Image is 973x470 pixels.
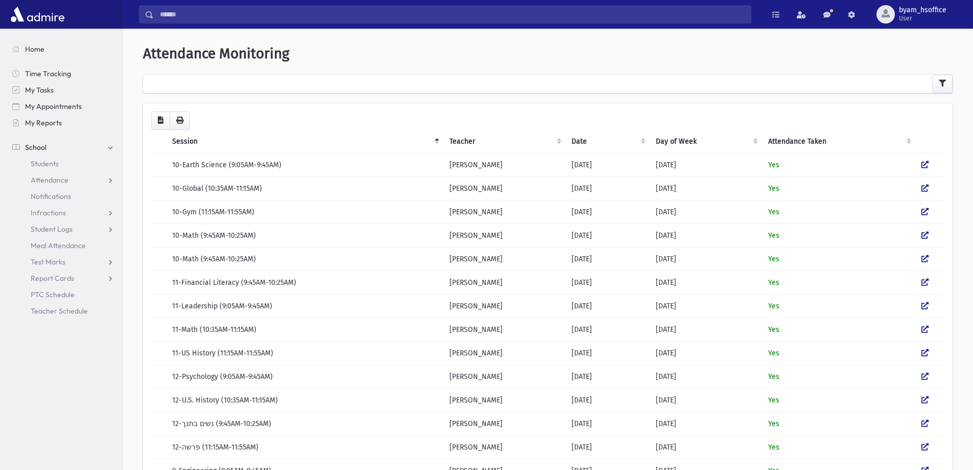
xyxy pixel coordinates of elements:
span: School [25,143,46,152]
a: Test Marks [4,254,122,270]
span: PTC Schedule [31,290,75,299]
a: Report Cards [4,270,122,286]
span: Infractions [31,208,66,217]
td: [PERSON_NAME] [443,388,565,412]
td: 10-Math (9:45AM-10:25AM) [166,223,443,247]
button: CSV [151,111,170,130]
td: Yes [762,412,915,435]
span: Attendance Monitoring [143,45,290,62]
td: Yes [762,435,915,459]
td: [DATE] [650,247,762,271]
td: [DATE] [650,435,762,459]
td: [PERSON_NAME] [443,341,565,365]
td: [DATE] [565,294,650,318]
button: Print [170,111,190,130]
td: Yes [762,200,915,223]
td: 11-Math (10:35AM-11:15AM) [166,318,443,341]
th: Attendance Taken: activate to sort column ascending [762,130,915,153]
td: [DATE] [565,318,650,341]
a: My Reports [4,115,122,131]
a: Meal Attendance [4,237,122,254]
span: Meal Attendance [31,241,86,250]
td: [DATE] [650,294,762,318]
td: Yes [762,341,915,365]
td: [DATE] [565,176,650,200]
span: My Appointments [25,102,82,111]
a: Students [4,155,122,172]
td: [DATE] [565,341,650,365]
td: [PERSON_NAME] [443,176,565,200]
span: User [899,14,946,23]
td: Yes [762,223,915,247]
span: Report Cards [31,274,74,283]
a: Notifications [4,188,122,205]
td: [PERSON_NAME] [443,365,565,388]
td: Yes [762,176,915,200]
td: 12-U.S. History (10:35AM-11:15AM) [166,388,443,412]
td: Yes [762,271,915,294]
a: Infractions [4,205,122,221]
input: Search [154,5,751,24]
td: 10-Earth Science (9:05AM-9:45AM) [166,153,443,176]
td: Yes [762,294,915,318]
a: Teacher Schedule [4,303,122,319]
td: [DATE] [650,341,762,365]
td: [PERSON_NAME] [443,153,565,176]
td: Yes [762,247,915,271]
td: [DATE] [650,153,762,176]
td: Yes [762,153,915,176]
td: [DATE] [650,223,762,247]
td: [PERSON_NAME] [443,412,565,435]
a: Student Logs [4,221,122,237]
th: Date: activate to sort column ascending [565,130,650,153]
td: [DATE] [650,318,762,341]
a: Home [4,41,122,57]
td: [DATE] [650,200,762,223]
td: [DATE] [650,388,762,412]
td: [DATE] [650,412,762,435]
td: Yes [762,365,915,388]
td: 10-Math (9:45AM-10:25AM) [166,247,443,271]
td: [DATE] [565,153,650,176]
a: Attendance [4,172,122,188]
span: Students [31,159,59,168]
td: Yes [762,318,915,341]
td: [PERSON_NAME] [443,294,565,318]
td: [PERSON_NAME] [443,435,565,459]
span: My Reports [25,118,62,127]
span: Notifications [31,192,71,201]
td: [DATE] [565,200,650,223]
td: [PERSON_NAME] [443,223,565,247]
td: [DATE] [650,365,762,388]
td: 11-US History (11:15AM-11:55AM) [166,341,443,365]
td: [PERSON_NAME] [443,247,565,271]
th: Teacher: activate to sort column ascending [443,130,565,153]
a: PTC Schedule [4,286,122,303]
span: byam_hsoffice [899,6,946,14]
td: 10-Gym (11:15AM-11:55AM) [166,200,443,223]
th: Day of Week: activate to sort column ascending [650,130,762,153]
span: My Tasks [25,85,54,95]
td: [DATE] [565,412,650,435]
td: [PERSON_NAME] [443,200,565,223]
td: [DATE] [650,176,762,200]
a: School [4,139,122,155]
td: 11-Leadership (9:05AM-9:45AM) [166,294,443,318]
td: [DATE] [565,223,650,247]
td: [DATE] [565,388,650,412]
span: Time Tracking [25,69,71,78]
a: My Tasks [4,82,122,98]
a: Time Tracking [4,65,122,82]
td: [PERSON_NAME] [443,318,565,341]
td: 11-Financial Literacy (9:45AM-10:25AM) [166,271,443,294]
span: Teacher Schedule [31,306,88,316]
img: AdmirePro [8,4,67,25]
td: [DATE] [565,271,650,294]
span: Test Marks [31,257,65,266]
td: 12-נשים בתנך (9:45AM-10:25AM) [166,412,443,435]
td: [DATE] [650,271,762,294]
td: [DATE] [565,435,650,459]
a: My Appointments [4,98,122,115]
th: Session: activate to sort column descending [166,130,443,153]
span: Student Logs [31,225,73,234]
